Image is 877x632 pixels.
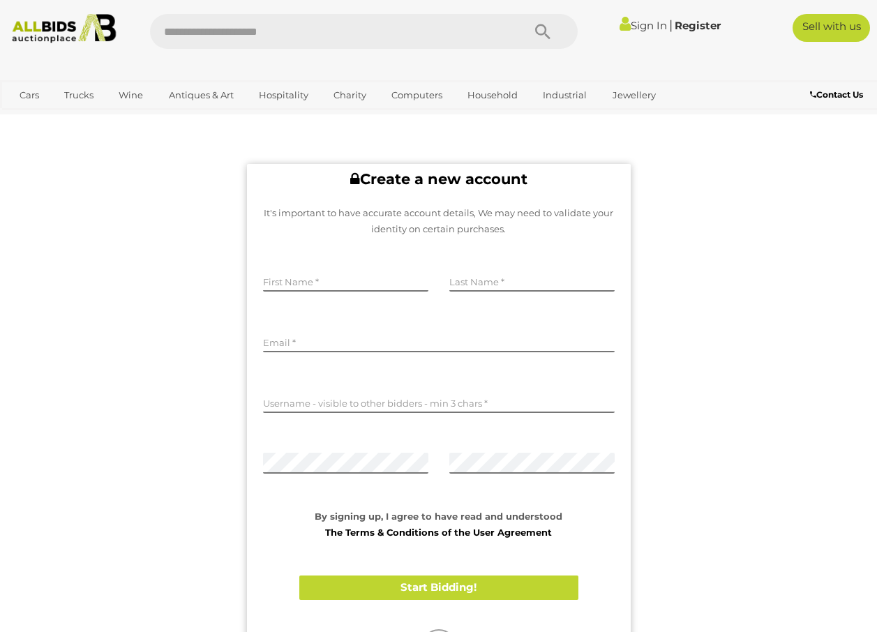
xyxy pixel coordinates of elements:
strong: By signing up, I agree to have read and understood [315,511,562,538]
a: Cars [10,84,48,107]
a: Trucks [55,84,103,107]
button: Search [508,14,578,49]
a: Contact Us [810,87,867,103]
a: Hospitality [250,84,317,107]
a: Office [10,107,55,130]
a: Jewellery [604,84,665,107]
a: Computers [382,84,451,107]
a: Household [458,84,527,107]
a: [GEOGRAPHIC_DATA] [116,107,233,130]
a: Register [675,19,721,32]
a: Sell with us [793,14,870,42]
a: Charity [324,84,375,107]
button: Start Bidding! [299,575,578,600]
span: | [669,17,673,33]
a: Antiques & Art [160,84,243,107]
p: It's important to have accurate account details, We may need to validate your identity on certain... [263,205,615,238]
b: Contact Us [810,89,863,100]
b: Create a new account [350,170,527,188]
a: Sports [62,107,109,130]
a: Sign In [620,19,667,32]
img: Allbids.com.au [6,14,122,43]
a: Wine [110,84,152,107]
a: The Terms & Conditions of the User Agreement [325,527,552,538]
a: Industrial [534,84,596,107]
